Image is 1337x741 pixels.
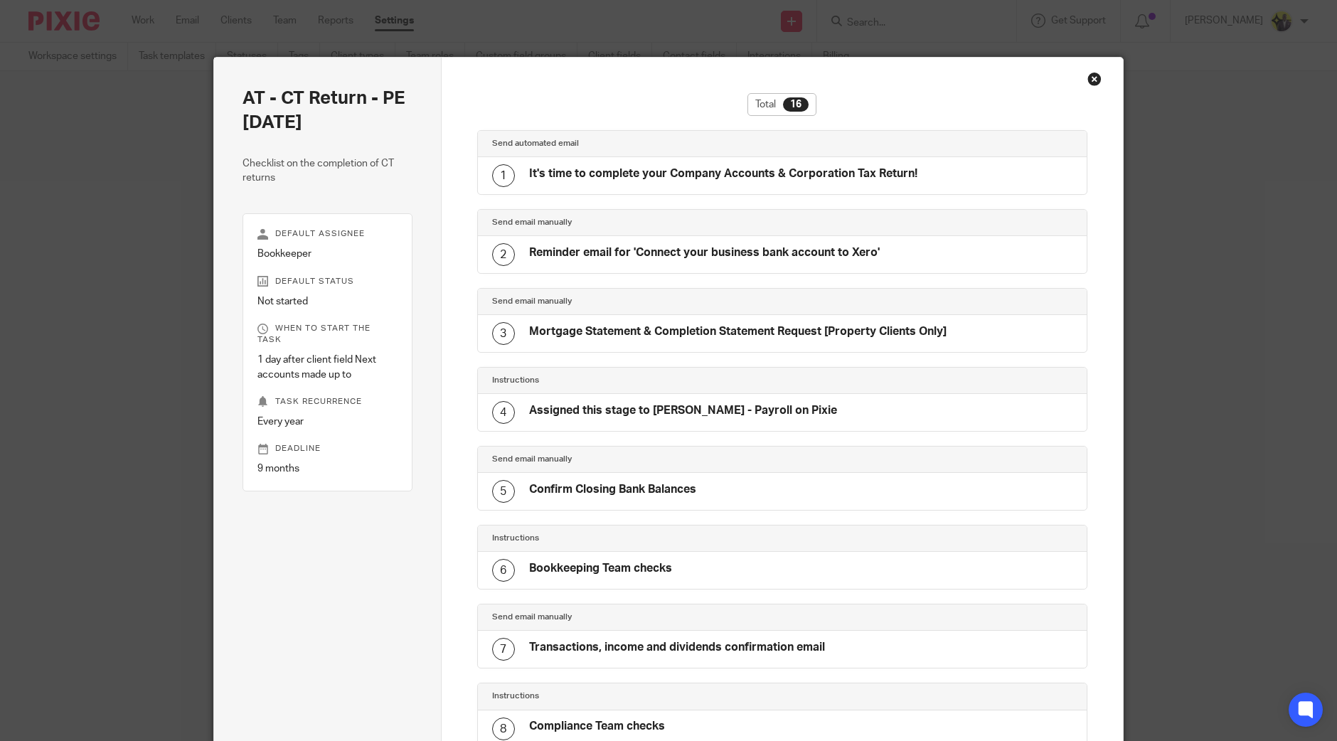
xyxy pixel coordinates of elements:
div: 6 [492,559,515,582]
h4: Assigned this stage to [PERSON_NAME] - Payroll on Pixie [529,403,837,418]
div: 3 [492,322,515,345]
div: 4 [492,401,515,424]
p: Bookkeeper [257,247,398,261]
div: 16 [783,97,809,112]
p: Checklist on the completion of CT returns [243,156,412,186]
p: When to start the task [257,323,398,346]
p: Default status [257,276,398,287]
h4: Compliance Team checks [529,719,665,734]
h4: Send email manually [492,217,782,228]
h4: Instructions [492,691,782,702]
p: 9 months [257,462,398,476]
div: Close this dialog window [1087,72,1102,86]
div: 2 [492,243,515,266]
h4: Send email manually [492,612,782,623]
h4: Instructions [492,533,782,544]
p: Default assignee [257,228,398,240]
p: Deadline [257,443,398,454]
p: 1 day after client field Next accounts made up to [257,353,398,382]
h4: Reminder email for 'Connect your business bank account to Xero' [529,245,880,260]
p: Not started [257,294,398,309]
h4: Send email manually [492,296,782,307]
div: 7 [492,638,515,661]
div: 1 [492,164,515,187]
h4: Confirm Closing Bank Balances [529,482,696,497]
div: 8 [492,718,515,740]
h2: AT - CT Return - PE [DATE] [243,86,412,135]
h4: It's time to complete your Company Accounts & Corporation Tax Return! [529,166,917,181]
h4: Send automated email [492,138,782,149]
div: 5 [492,480,515,503]
h4: Send email manually [492,454,782,465]
p: Task recurrence [257,396,398,407]
div: Total [747,93,816,116]
p: Every year [257,415,398,429]
h4: Instructions [492,375,782,386]
h4: Bookkeeping Team checks [529,561,672,576]
h4: Mortgage Statement & Completion Statement Request [Property Clients Only] [529,324,947,339]
h4: Transactions, income and dividends confirmation email [529,640,825,655]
